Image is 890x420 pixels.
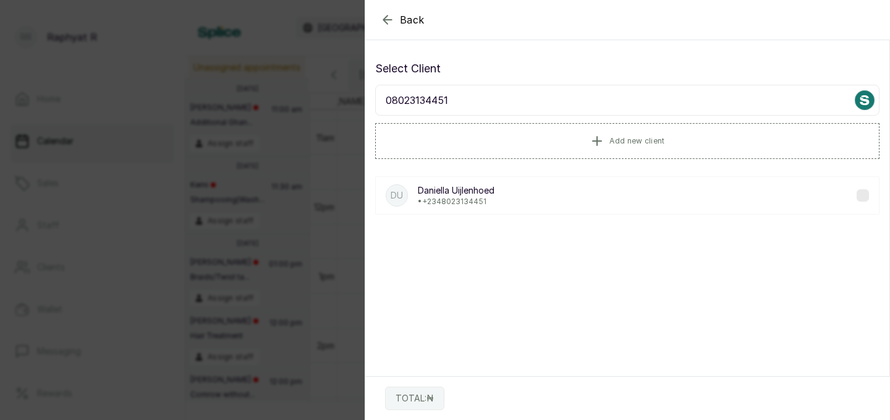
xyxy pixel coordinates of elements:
p: Select Client [375,60,879,77]
button: Add new client [375,123,879,159]
p: TOTAL: ₦ [396,392,434,405]
button: Back [380,12,425,27]
p: DU [391,189,403,202]
span: Add new client [609,136,664,146]
p: Daniella Uijlenhoed [418,184,494,197]
p: • +234 8023134451 [418,197,494,207]
input: Search for a client by name, phone number, or email. [375,85,879,116]
span: Back [400,12,425,27]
